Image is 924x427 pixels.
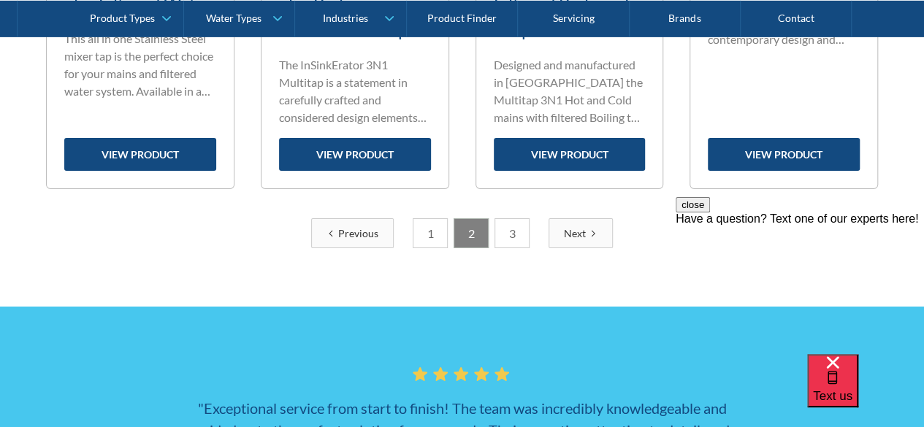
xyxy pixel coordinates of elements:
div: Industries [323,12,368,24]
a: view product [494,138,646,171]
iframe: podium webchat widget bubble [807,354,924,427]
a: view product [708,138,860,171]
div: Water Types [206,12,261,24]
a: 3 [495,218,530,248]
p: The InSinkErator 3N1 Multitap is a statement in carefully crafted and considered design elements ... [279,56,431,126]
div: Previous [338,226,378,241]
iframe: podium webchat widget prompt [676,197,924,372]
a: 2 [454,218,489,248]
p: Designed and manufactured in [GEOGRAPHIC_DATA] the Multitap 3N1 Hot and Cold mains with filtered ... [494,56,646,126]
div: Next [564,226,586,241]
a: view product [279,138,431,171]
a: view product [64,138,216,171]
a: Previous Page [311,218,394,248]
div: List [46,218,878,248]
a: 1 [413,218,448,248]
div: Product Types [90,12,155,24]
p: This all in one Stainless Steel mixer tap is the perfect choice for your mains and filtered water... [64,30,216,100]
a: Next Page [549,218,613,248]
